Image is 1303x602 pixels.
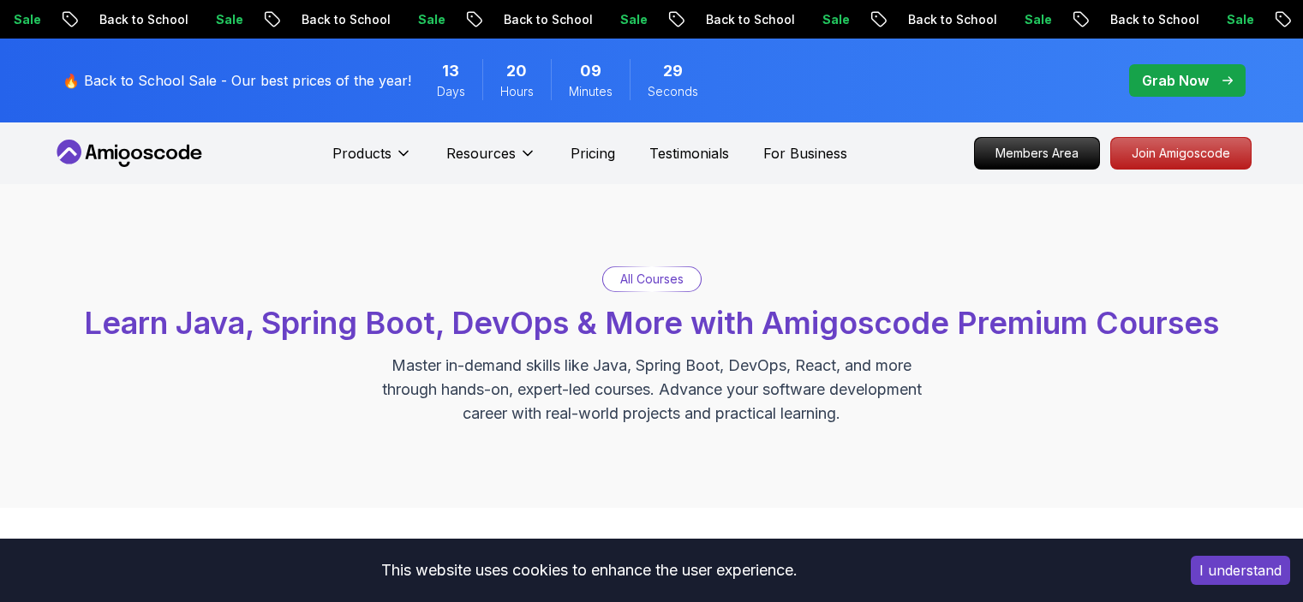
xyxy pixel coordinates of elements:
p: Back to School [656,11,773,28]
p: Members Area [975,138,1099,169]
a: Join Amigoscode [1110,137,1252,170]
p: Master in-demand skills like Java, Spring Boot, DevOps, React, and more through hands-on, expert-... [364,354,940,426]
a: Pricing [571,143,615,164]
p: Back to School [858,11,975,28]
p: Back to School [1061,11,1177,28]
p: All Courses [620,271,684,288]
p: Products [332,143,391,164]
span: Hours [500,83,534,100]
div: This website uses cookies to enhance the user experience. [13,551,1165,589]
p: Grab Now [1142,70,1209,91]
p: Sale [368,11,423,28]
button: Resources [446,143,536,177]
span: 29 Seconds [663,59,683,83]
span: 13 Days [442,59,459,83]
p: Resources [446,143,516,164]
p: Back to School [50,11,166,28]
button: Accept cookies [1191,556,1290,585]
p: Sale [773,11,828,28]
p: Sale [1177,11,1232,28]
button: Products [332,143,412,177]
p: Join Amigoscode [1111,138,1251,169]
span: Days [437,83,465,100]
span: Seconds [648,83,698,100]
p: Back to School [252,11,368,28]
span: 9 Minutes [580,59,601,83]
a: Members Area [974,137,1100,170]
p: Sale [166,11,221,28]
p: Sale [571,11,625,28]
p: Sale [975,11,1030,28]
a: Testimonials [649,143,729,164]
span: Learn Java, Spring Boot, DevOps & More with Amigoscode Premium Courses [84,304,1219,342]
p: Back to School [454,11,571,28]
span: Minutes [569,83,613,100]
p: 🔥 Back to School Sale - Our best prices of the year! [63,70,411,91]
span: 20 Hours [506,59,527,83]
a: For Business [763,143,847,164]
